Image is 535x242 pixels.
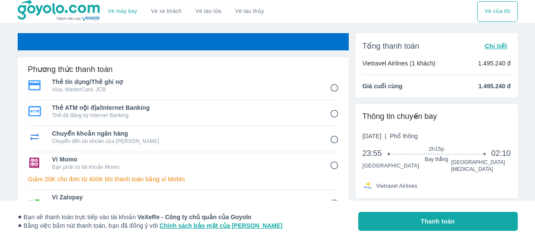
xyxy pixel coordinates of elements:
[52,112,318,119] p: Thẻ đã đăng ký Internet Banking
[189,1,228,22] a: Vé tàu lửa
[138,214,251,220] strong: VeXeRe - Công ty chủ quản của Goyolo
[18,213,283,221] span: Bạn sẽ thanh toán trực tiếp vào tài khoản
[363,132,418,140] span: [DATE]
[477,1,517,22] div: choose transportation mode
[390,133,418,140] span: Phổ thông
[491,148,510,158] span: 02:10
[52,155,318,164] span: Ví Momo
[28,175,338,183] p: Giảm 20K cho đơn từ 400K khi thanh toán bằng ví MoMo
[478,59,511,68] p: 1.495.240 đ
[363,148,389,158] span: 23:55
[160,222,282,229] a: Chính sách bảo mật của [PERSON_NAME]
[28,101,338,121] div: Thẻ ATM nội địa/Internet BankingThẻ ATM nội địa/Internet BankingThẻ đã đăng ký Internet Banking
[358,212,518,231] button: Thanh toán
[28,152,338,173] div: Ví MomoVí MomoBạn phải có tài khoản Momo
[108,8,137,15] a: Vé máy bay
[389,146,484,152] span: 2h15p
[363,82,403,90] span: Giá cuối cùng
[28,80,41,90] img: Thẻ tín dụng/Thẻ ghi nợ
[363,59,436,68] p: Vietravel Airlines (1 khách)
[28,132,41,142] img: Chuyển khoản ngân hàng
[485,43,507,50] span: Chi tiết
[28,158,41,168] img: Ví Momo
[28,64,113,74] h6: Phương thức thanh toán
[52,103,318,112] span: Thẻ ATM nội địa/Internet Banking
[52,164,318,171] p: Bạn phải có tài khoản Momo
[52,193,318,202] span: Ví Zalopay
[52,138,318,145] p: Chuyển đến tài khoản của [PERSON_NAME]
[477,1,517,22] button: Vé của tôi
[28,190,338,211] div: Ví ZalopayVí ZalopayBạn phải có tài khoản Zalo Pay
[151,8,181,15] a: Vé xe khách
[52,78,318,86] span: Thẻ tín dụng/Thẻ ghi nợ
[363,41,419,51] span: Tổng thanh toán
[18,221,283,230] span: Bằng việc bấm nút thanh toán, bạn đã đồng ý với
[52,129,318,138] span: Chuyển khoản ngân hàng
[421,217,455,226] span: Thanh toán
[376,183,418,189] span: Vietravel Airlines
[28,127,338,147] div: Chuyển khoản ngân hàngChuyển khoản ngân hàngChuyển đến tài khoản của [PERSON_NAME]
[228,1,271,22] button: Vé tàu thủy
[101,1,271,22] div: choose transportation mode
[385,133,387,140] span: |
[28,75,338,96] div: Thẻ tín dụng/Thẻ ghi nợThẻ tín dụng/Thẻ ghi nợVisa, MasterCard, JCB
[28,195,41,206] img: Ví Zalopay
[28,106,41,116] img: Thẻ ATM nội địa/Internet Banking
[481,40,510,52] button: Chi tiết
[479,82,511,90] span: 1.495.240 đ
[52,86,318,93] p: Visa, MasterCard, JCB
[389,156,484,163] span: Bay thẳng
[363,111,511,121] div: Thông tin chuyến bay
